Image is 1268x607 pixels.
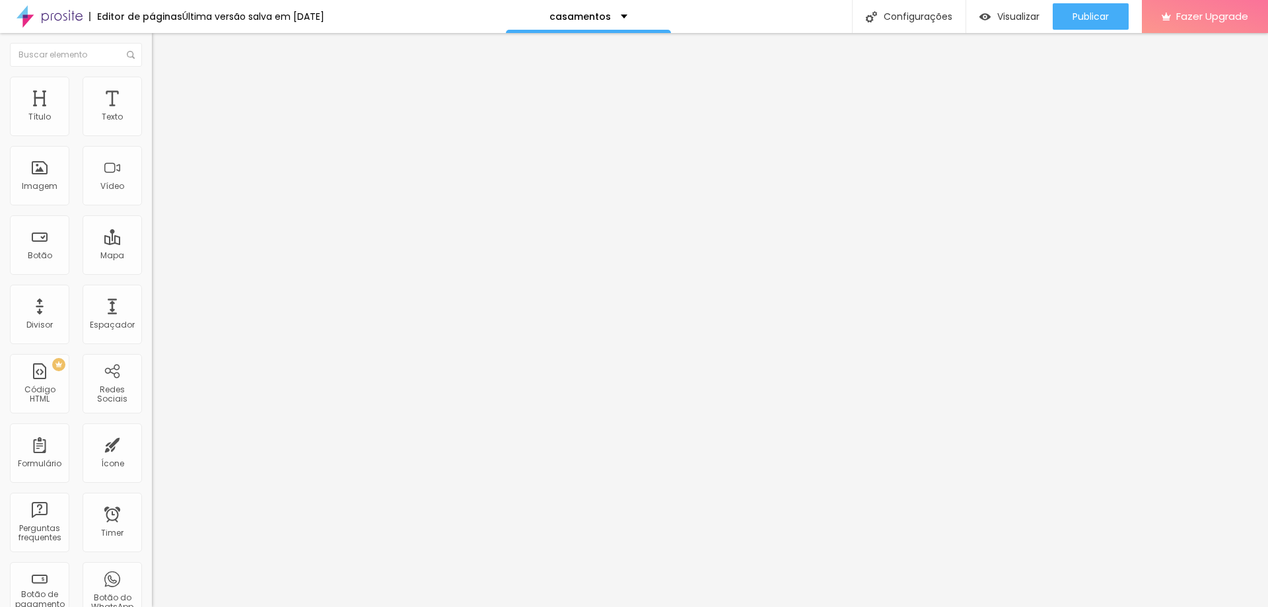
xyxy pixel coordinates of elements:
[997,11,1039,22] span: Visualizar
[102,112,123,122] div: Texto
[10,43,142,67] input: Buscar elemento
[13,524,65,543] div: Perguntas frequentes
[86,385,138,404] div: Redes Sociais
[22,182,57,191] div: Imagem
[100,182,124,191] div: Vídeo
[182,12,324,21] div: Última versão salva em [DATE]
[89,12,182,21] div: Editor de páginas
[1053,3,1129,30] button: Publicar
[100,251,124,260] div: Mapa
[28,112,51,122] div: Título
[28,251,52,260] div: Botão
[90,320,135,330] div: Espaçador
[101,528,123,538] div: Timer
[549,12,611,21] p: casamentos
[18,459,61,468] div: Formulário
[979,11,991,22] img: view-1.svg
[1073,11,1109,22] span: Publicar
[101,459,124,468] div: Ícone
[866,11,877,22] img: Icone
[26,320,53,330] div: Divisor
[13,385,65,404] div: Código HTML
[127,51,135,59] img: Icone
[966,3,1053,30] button: Visualizar
[1176,11,1248,22] span: Fazer Upgrade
